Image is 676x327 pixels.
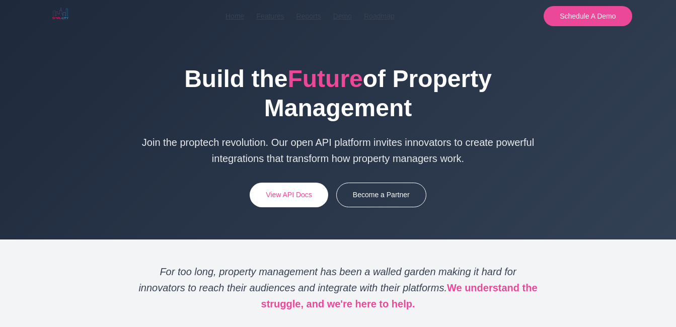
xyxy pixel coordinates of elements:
[137,64,540,122] h1: Build the of Property Management
[137,264,540,312] p: For too long, property management has been a walled garden making it hard for innovators to reach...
[137,134,540,167] p: Join the proptech revolution. Our open API platform invites innovators to create powerful integra...
[364,11,395,22] a: Roadmap
[544,6,632,26] button: Schedule A Demo
[336,183,426,207] a: Become a Partner
[261,282,538,309] strong: We understand the struggle, and we're here to help.
[287,65,362,92] span: Future
[44,2,77,26] img: Simplicity Logo
[296,11,321,22] a: Reports
[226,11,244,22] a: Home
[256,11,284,22] a: Features
[333,11,352,22] a: Demo
[250,183,328,207] a: View API Docs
